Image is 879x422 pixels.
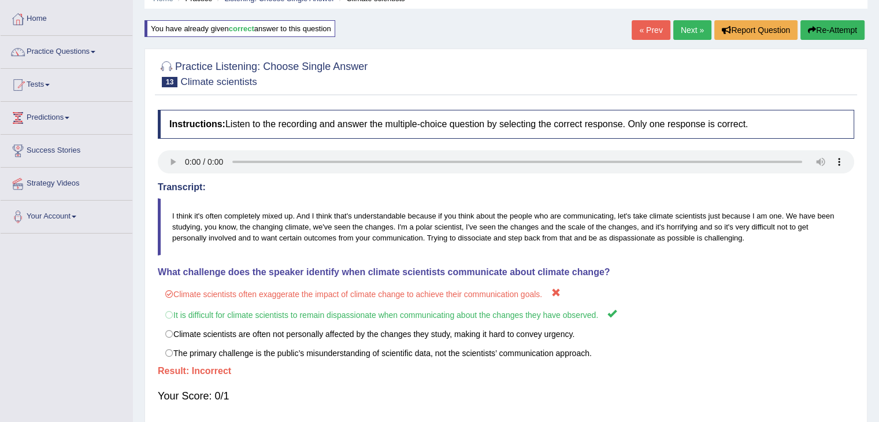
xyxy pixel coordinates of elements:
b: Instructions: [169,119,225,129]
label: Climate scientists often exaggerate the impact of climate change to achieve their communication g... [158,283,854,304]
span: 13 [162,77,177,87]
b: correct [229,24,254,33]
button: Report Question [714,20,798,40]
a: Practice Questions [1,36,132,65]
div: You have already given answer to this question [144,20,335,37]
h4: What challenge does the speaker identify when climate scientists communicate about climate change? [158,267,854,277]
a: Success Stories [1,135,132,164]
div: Your Score: 0/1 [158,382,854,410]
h4: Transcript: [158,182,854,193]
a: Predictions [1,102,132,131]
blockquote: I think it's often completely mixed up. And I think that's understandable because if you think ab... [158,198,854,256]
a: Next » [673,20,711,40]
h4: Result: [158,366,854,376]
a: Home [1,3,132,32]
h4: Listen to the recording and answer the multiple-choice question by selecting the correct response... [158,110,854,139]
a: Tests [1,69,132,98]
small: Climate scientists [180,76,257,87]
label: The primary challenge is the public’s misunderstanding of scientific data, not the scientists’ co... [158,343,854,363]
a: Strategy Videos [1,168,132,197]
button: Re-Attempt [800,20,865,40]
label: It is difficult for climate scientists to remain dispassionate when communicating about the chang... [158,303,854,325]
a: Your Account [1,201,132,229]
h2: Practice Listening: Choose Single Answer [158,58,368,87]
a: « Prev [632,20,670,40]
label: Climate scientists are often not personally affected by the changes they study, making it hard to... [158,324,854,344]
